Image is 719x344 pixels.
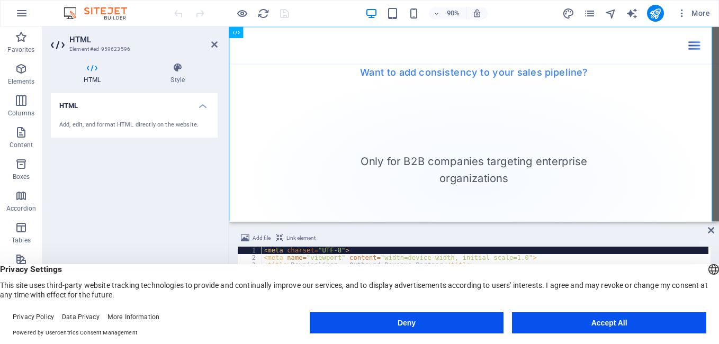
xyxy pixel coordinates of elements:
[626,7,638,20] i: AI Writer
[51,93,218,112] h4: HTML
[7,46,34,54] p: Favorites
[677,8,710,19] span: More
[605,7,617,20] button: navigator
[445,7,462,20] h6: 90%
[59,121,209,130] div: Add, edit, and format HTML directly on the website.
[562,7,574,20] i: Design (Ctrl+Alt+Y)
[238,247,263,254] div: 1
[605,7,617,20] i: Navigator
[583,7,596,20] button: pages
[583,7,596,20] i: Pages (Ctrl+Alt+S)
[286,232,316,245] span: Link element
[69,44,196,54] h3: Element #ed-959623596
[626,7,639,20] button: text_generator
[274,232,317,245] button: Link element
[562,7,575,20] button: design
[13,173,30,181] p: Boxes
[472,8,482,18] i: On resize automatically adjust zoom level to fit chosen device.
[51,62,138,85] h4: HTML
[257,7,269,20] i: Reload page
[257,7,269,20] button: reload
[8,77,35,86] p: Elements
[253,232,271,245] span: Add file
[8,109,34,117] p: Columns
[6,204,36,213] p: Accordion
[236,7,248,20] button: Click here to leave preview mode and continue editing
[429,7,466,20] button: 90%
[12,236,31,245] p: Tables
[649,7,661,20] i: Publish
[672,5,714,22] button: More
[138,62,218,85] h4: Style
[647,5,664,22] button: publish
[238,254,263,261] div: 2
[61,7,140,20] img: Editor Logo
[238,261,263,269] div: 3
[10,141,33,149] p: Content
[69,35,218,44] h2: HTML
[239,232,272,245] button: Add file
